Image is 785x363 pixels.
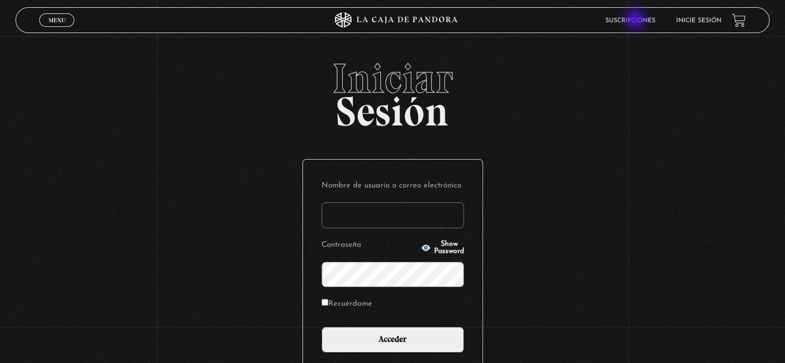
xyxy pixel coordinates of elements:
[434,241,464,255] span: Show Password
[421,241,464,255] button: Show Password
[15,58,769,124] h2: Sesión
[322,178,464,194] label: Nombre de usuario o correo electrónico
[49,17,66,23] span: Menu
[45,26,69,33] span: Cerrar
[322,299,328,306] input: Recuérdame
[322,238,418,254] label: Contraseña
[15,58,769,99] span: Iniciar
[676,18,722,24] a: Inicie sesión
[605,18,655,24] a: Suscripciones
[732,13,746,27] a: View your shopping cart
[322,296,372,312] label: Recuérdame
[322,327,464,353] input: Acceder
